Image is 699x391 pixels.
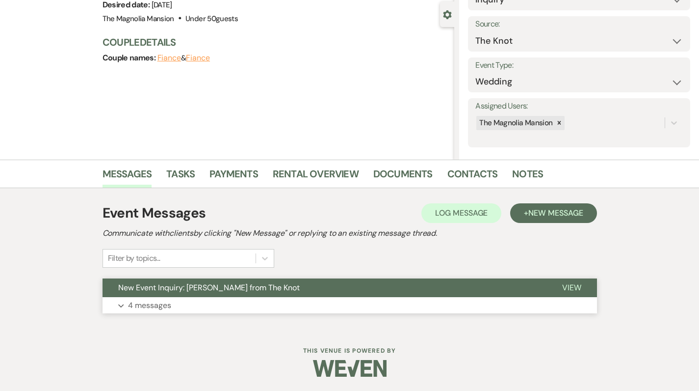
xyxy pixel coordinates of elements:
button: +New Message [510,203,596,223]
div: Filter by topics... [108,252,160,264]
a: Payments [209,166,258,188]
div: The Magnolia Mansion [476,116,554,130]
span: View [562,282,581,293]
a: Contacts [447,166,498,188]
a: Messages [103,166,152,188]
button: Close lead details [443,9,452,19]
span: Under 50 guests [185,14,238,24]
h2: Communicate with clients by clicking "New Message" or replying to an existing message thread. [103,227,597,239]
label: Event Type: [475,58,683,73]
img: Weven Logo [313,351,387,386]
span: New Message [528,208,583,218]
span: New Event Inquiry: [PERSON_NAME] from The Knot [118,282,300,293]
p: 4 messages [128,299,171,312]
a: Tasks [166,166,195,188]
label: Source: [475,17,683,31]
a: Rental Overview [273,166,359,188]
span: Log Message [435,208,488,218]
button: 4 messages [103,297,597,314]
span: & [157,53,210,63]
a: Documents [373,166,433,188]
button: Fiance [157,54,181,62]
h3: Couple Details [103,35,445,49]
button: View [546,279,597,297]
button: New Event Inquiry: [PERSON_NAME] from The Knot [103,279,546,297]
h1: Event Messages [103,203,206,223]
label: Assigned Users: [475,99,683,113]
button: Fiance [186,54,210,62]
button: Log Message [421,203,501,223]
a: Notes [512,166,543,188]
span: Couple names: [103,53,157,63]
span: The Magnolia Mansion [103,14,174,24]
